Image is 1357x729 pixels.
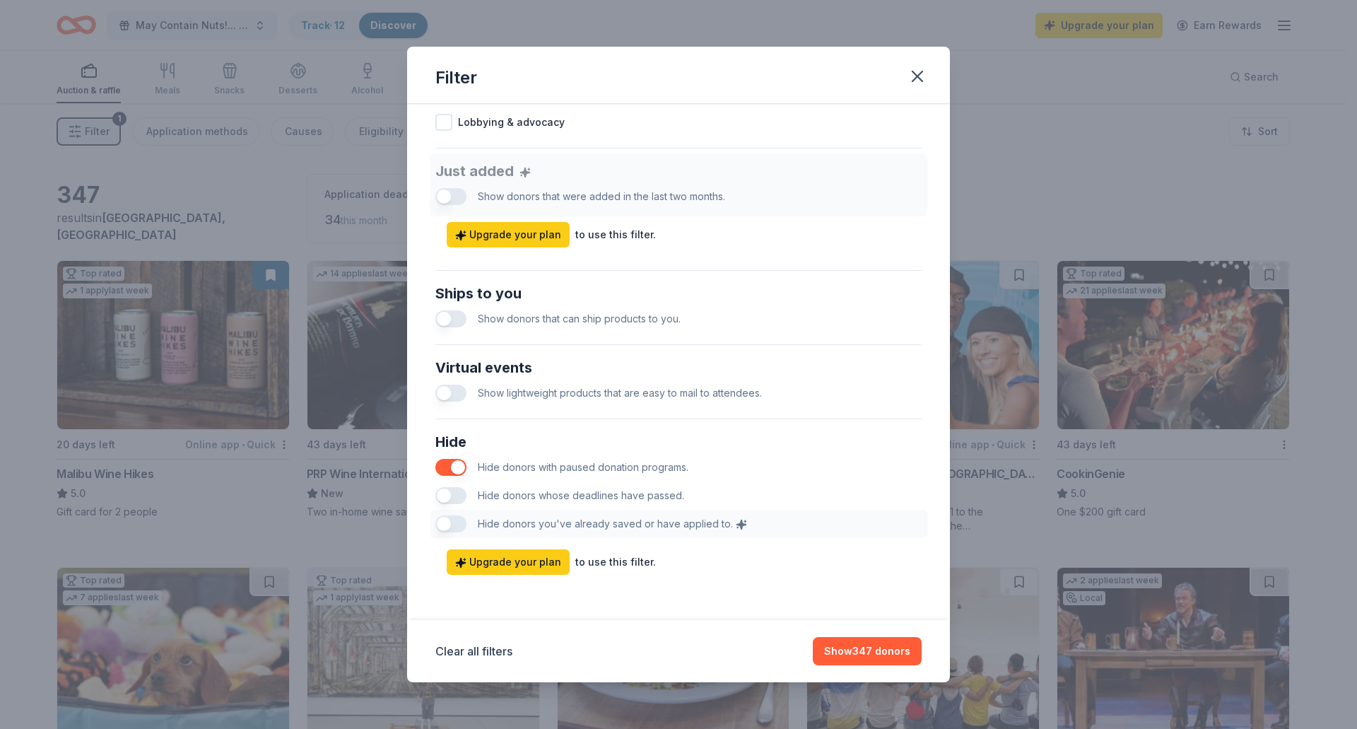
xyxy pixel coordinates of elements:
div: Virtual events [435,356,922,379]
div: to use this filter. [575,226,656,243]
span: Hide donors with paused donation programs. [478,461,688,473]
button: Clear all filters [435,643,512,660]
div: Hide [435,431,922,453]
span: Show lightweight products that are easy to mail to attendees. [478,387,762,399]
span: Upgrade your plan [455,226,561,243]
span: Upgrade your plan [455,554,561,571]
span: Hide donors whose deadlines have passed. [478,489,684,501]
div: to use this filter. [575,554,656,571]
div: Ships to you [435,282,922,305]
a: Upgrade your plan [447,222,570,247]
a: Upgrade your plan [447,549,570,575]
button: Show347 donors [813,637,922,665]
span: Show donors that can ship products to you. [478,313,681,325]
div: Filter [435,66,477,89]
span: Lobbying & advocacy [458,114,565,131]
